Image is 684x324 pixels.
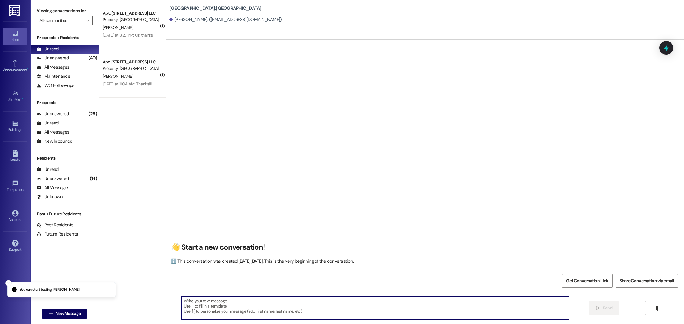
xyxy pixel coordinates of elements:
[31,99,99,106] div: Prospects
[37,185,69,191] div: All Messages
[37,82,74,89] div: WO Follow-ups
[103,32,153,38] div: [DATE] at 3:27 PM: Ok thanks
[103,65,159,72] div: Property: [GEOGRAPHIC_DATA]
[20,287,80,293] p: You can start texting [PERSON_NAME]
[620,278,674,284] span: Share Conversation via email
[3,28,27,45] a: Inbox
[37,6,93,16] label: Viewing conversations for
[24,187,24,191] span: •
[37,73,70,80] div: Maintenance
[37,129,69,135] div: All Messages
[37,231,78,237] div: Future Residents
[87,109,99,119] div: (26)
[37,111,69,117] div: Unanswered
[3,178,27,195] a: Templates •
[562,274,612,288] button: Get Conversation Link
[103,74,133,79] span: [PERSON_NAME]
[27,67,28,71] span: •
[3,118,27,135] a: Buildings
[3,238,27,254] a: Support
[37,138,72,145] div: New Inbounds
[3,208,27,225] a: Account
[37,64,69,70] div: All Messages
[103,25,133,30] span: [PERSON_NAME]
[86,18,89,23] i: 
[37,166,59,173] div: Unread
[171,243,676,252] h2: 👋 Start a new conversation!
[603,305,612,311] span: Send
[37,120,59,126] div: Unread
[3,88,27,105] a: Site Visit •
[37,222,74,228] div: Past Residents
[655,306,659,311] i: 
[39,16,83,25] input: All communities
[42,309,87,319] button: New Message
[37,194,63,200] div: Unknown
[49,311,53,316] i: 
[3,148,27,164] a: Leads
[87,53,99,63] div: (40)
[56,310,81,317] span: New Message
[566,278,608,284] span: Get Conversation Link
[169,16,282,23] div: [PERSON_NAME]. ([EMAIL_ADDRESS][DOMAIN_NAME])
[616,274,678,288] button: Share Conversation via email
[103,81,152,87] div: [DATE] at 11:04 AM: Thanks!!!
[169,5,262,12] b: [GEOGRAPHIC_DATA]: [GEOGRAPHIC_DATA]
[37,175,69,182] div: Unanswered
[22,97,23,101] span: •
[171,258,676,265] div: ℹ️ This conversation was created [DATE][DATE]. This is the very beginning of the conversation.
[37,55,69,61] div: Unanswered
[9,5,21,16] img: ResiDesk Logo
[31,211,99,217] div: Past + Future Residents
[103,16,159,23] div: Property: [GEOGRAPHIC_DATA]
[31,34,99,41] div: Prospects + Residents
[596,306,600,311] i: 
[5,280,12,286] button: Close toast
[103,10,159,16] div: Apt. [STREET_ADDRESS] LLC
[88,174,99,183] div: (14)
[103,59,159,65] div: Apt. [STREET_ADDRESS] LLC
[589,301,619,315] button: Send
[31,155,99,161] div: Residents
[37,46,59,52] div: Unread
